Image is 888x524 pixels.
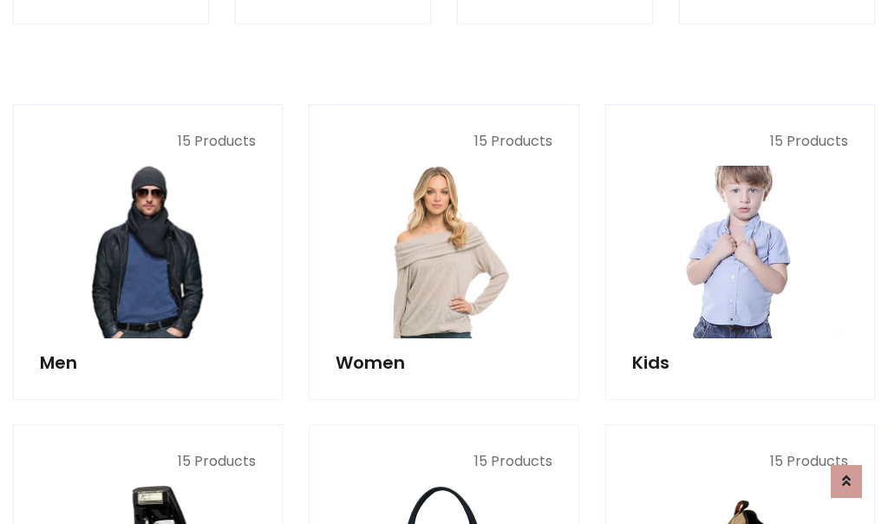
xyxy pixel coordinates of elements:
[40,451,256,472] p: 15 Products
[336,131,552,152] p: 15 Products
[632,352,848,373] h5: Kids
[632,451,848,472] p: 15 Products
[40,352,256,373] h5: Men
[40,131,256,152] p: 15 Products
[632,131,848,152] p: 15 Products
[336,451,552,472] p: 15 Products
[336,352,552,373] h5: Women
